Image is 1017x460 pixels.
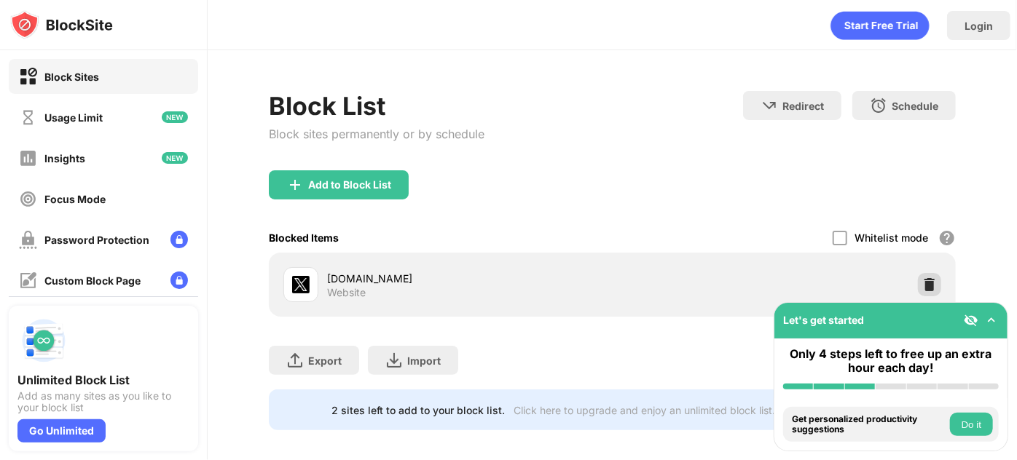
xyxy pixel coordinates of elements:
div: Block List [269,91,484,121]
img: password-protection-off.svg [19,231,37,249]
div: 2 sites left to add to your block list. [332,404,506,416]
div: Password Protection [44,234,149,246]
div: [DOMAIN_NAME] [327,271,613,286]
img: block-on.svg [19,68,37,86]
div: animation [831,11,930,40]
div: Unlimited Block List [17,373,189,387]
img: new-icon.svg [162,111,188,123]
div: Click here to upgrade and enjoy an unlimited block list. [514,404,776,416]
img: insights-off.svg [19,149,37,167]
div: Block Sites [44,71,99,83]
div: Login [965,20,993,32]
img: lock-menu.svg [170,271,188,289]
div: Get personalized productivity suggestions [792,414,946,435]
div: Redirect [782,100,824,112]
img: new-icon.svg [162,152,188,164]
img: push-block-list.svg [17,314,70,367]
div: Schedule [892,100,938,112]
img: focus-off.svg [19,190,37,208]
div: Export [308,354,342,367]
div: Website [327,286,366,299]
div: Go Unlimited [17,419,106,443]
img: favicons [292,276,310,293]
div: Import [407,354,441,367]
img: omni-setup-toggle.svg [984,313,999,328]
img: lock-menu.svg [170,231,188,248]
div: Add to Block List [308,179,391,191]
div: Usage Limit [44,111,103,124]
img: time-usage-off.svg [19,108,37,127]
div: Whitelist mode [855,231,928,244]
div: Let's get started [783,314,864,326]
div: Add as many sites as you like to your block list [17,390,189,413]
img: logo-blocksite.svg [10,10,113,39]
div: Insights [44,152,85,164]
img: eye-not-visible.svg [964,313,978,328]
div: Only 4 steps left to free up an extra hour each day! [783,347,999,375]
div: Blocked Items [269,231,339,244]
button: Do it [950,413,993,436]
img: customize-block-page-off.svg [19,271,37,290]
div: Focus Mode [44,193,106,205]
div: Custom Block Page [44,274,141,287]
div: Block sites permanently or by schedule [269,127,484,141]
